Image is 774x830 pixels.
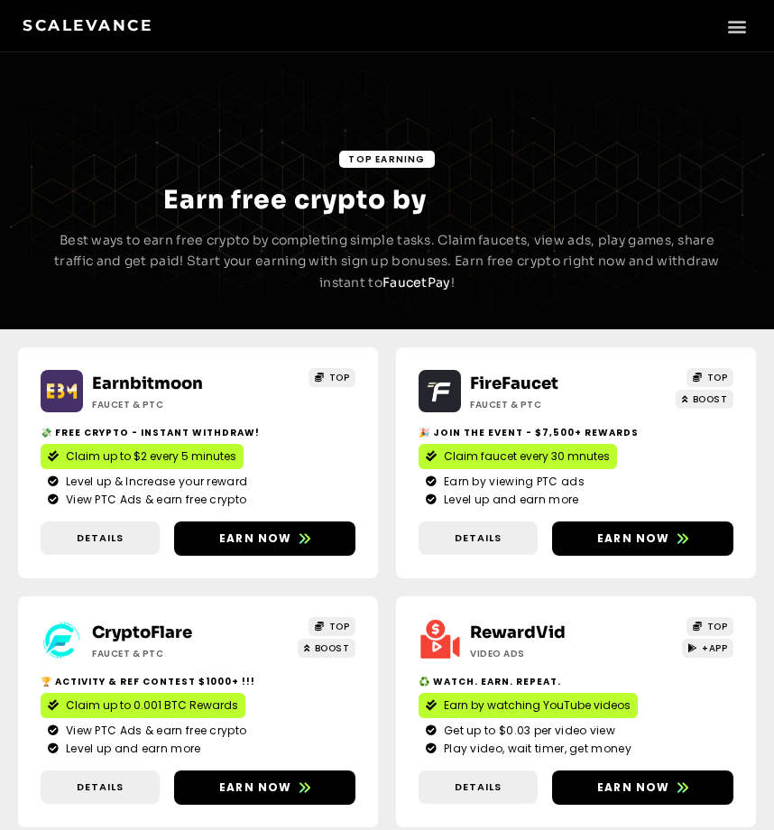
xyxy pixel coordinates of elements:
[92,622,192,642] a: CryptoFlare
[419,675,733,688] h2: ♻️ Watch. Earn. Repeat.
[41,444,244,469] a: Claim up to $2 every 5 minutes
[23,16,152,34] a: Scalevance
[41,521,160,555] a: Details
[77,530,124,546] span: Details
[61,492,246,508] span: View PTC Ads & earn free crypto
[439,723,615,739] span: Get up to $0.03 per video view
[419,770,538,804] a: Details
[329,620,350,633] span: TOP
[61,474,247,490] span: Level up & Increase your reward
[682,639,734,658] a: +APP
[61,741,201,757] span: Level up and earn more
[219,779,292,796] span: Earn now
[41,675,355,688] h2: 🏆 Activity & ref contest $1000+ !!!
[419,426,733,439] h2: 🎉 Join the event - $7,500+ Rewards
[552,521,733,556] a: Earn now
[686,368,733,387] a: TOP
[419,693,638,718] a: Earn by watching YouTube videos
[470,373,558,393] a: FireFaucet
[329,371,350,384] span: TOP
[309,368,355,387] a: TOP
[348,152,425,166] span: TOP Earning
[315,641,350,655] span: BOOST
[455,779,502,795] span: Details
[61,723,246,739] span: View PTC Ads & earn free crypto
[41,426,355,439] h2: 💸 Free crypto - Instant withdraw!
[298,639,355,658] a: BOOST
[45,230,729,294] p: Best ways to earn free crypto by completing simple tasks. Claim faucets, view ads, play games, sh...
[597,530,670,547] span: Earn now
[444,448,610,465] span: Claim faucet every 30 mnutes
[219,530,292,547] span: Earn now
[439,492,579,508] span: Level up and earn more
[163,184,427,216] span: Earn free crypto by
[676,390,733,409] a: BOOST
[707,371,728,384] span: TOP
[174,770,355,805] a: Earn now
[174,521,355,556] a: Earn now
[339,151,434,168] a: TOP Earning
[470,622,566,642] a: RewardVid
[686,617,733,636] a: TOP
[439,741,631,757] span: Play video, wait timer, get money
[419,521,538,555] a: Details
[444,697,631,714] span: Earn by watching YouTube videos
[309,617,355,636] a: TOP
[470,647,634,660] h2: Video ads
[66,697,238,714] span: Claim up to 0.001 BTC Rewards
[77,779,124,795] span: Details
[92,647,256,660] h2: Faucet & PTC
[419,444,617,469] a: Claim faucet every 30 mnutes
[722,11,751,41] div: Menu Toggle
[470,398,634,411] h2: Faucet & PTC
[382,274,451,290] a: FaucetPay
[92,373,203,393] a: Earnbitmoon
[597,779,670,796] span: Earn now
[707,620,728,633] span: TOP
[455,530,502,546] span: Details
[41,770,160,804] a: Details
[552,770,733,805] a: Earn now
[41,693,245,718] a: Claim up to 0.001 BTC Rewards
[92,398,256,411] h2: Faucet & PTC
[702,641,727,655] span: +APP
[693,392,728,406] span: BOOST
[66,448,236,465] span: Claim up to $2 every 5 minutes
[439,474,585,490] span: Earn by viewing PTC ads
